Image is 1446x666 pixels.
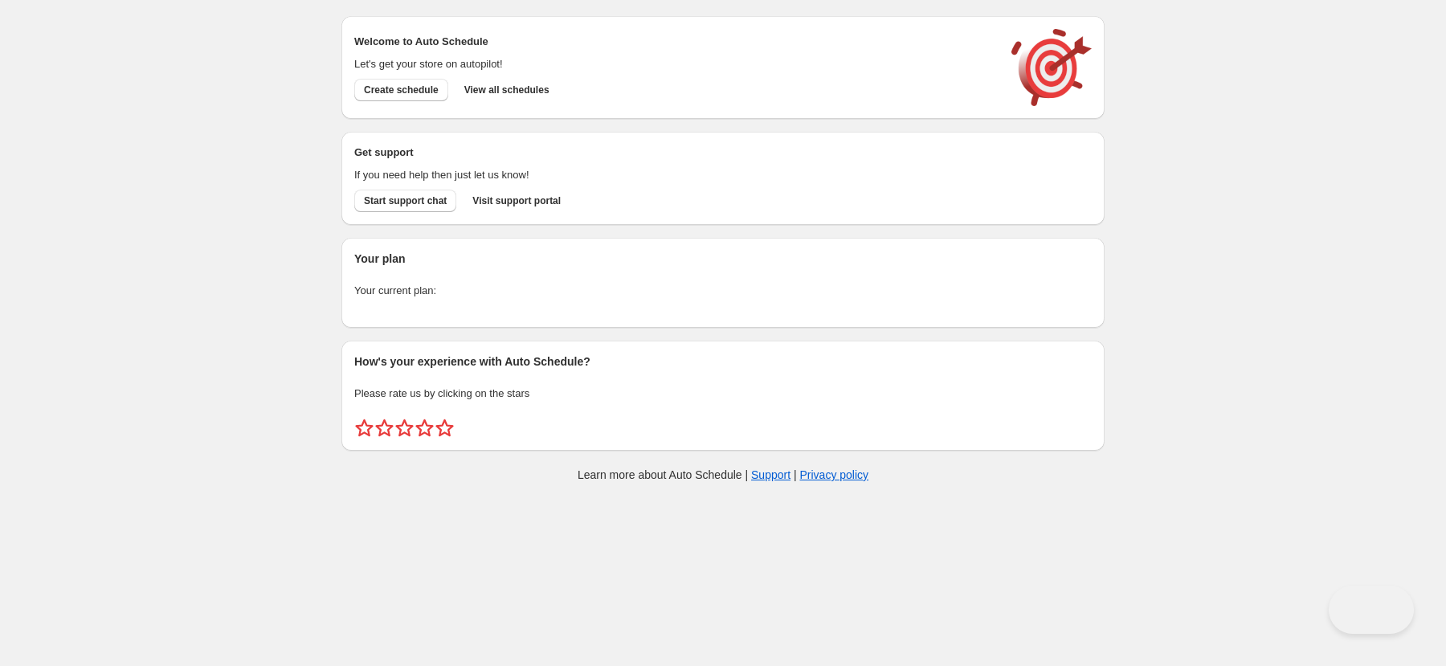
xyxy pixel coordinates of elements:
span: Visit support portal [472,194,561,207]
h2: Get support [354,145,995,161]
p: Learn more about Auto Schedule | | [578,467,868,483]
iframe: Help Scout Beacon - Open [1329,586,1414,634]
span: Create schedule [364,84,439,96]
a: Privacy policy [800,468,869,481]
h2: Your plan [354,251,1092,267]
p: Let's get your store on autopilot! [354,56,995,72]
a: Support [751,468,790,481]
a: Visit support portal [463,190,570,212]
p: Your current plan: [354,283,1092,299]
span: View all schedules [464,84,549,96]
span: Start support chat [364,194,447,207]
button: View all schedules [455,79,559,101]
a: Start support chat [354,190,456,212]
h2: Welcome to Auto Schedule [354,34,995,50]
p: If you need help then just let us know! [354,167,995,183]
p: Please rate us by clicking on the stars [354,386,1092,402]
button: Create schedule [354,79,448,101]
h2: How's your experience with Auto Schedule? [354,353,1092,370]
